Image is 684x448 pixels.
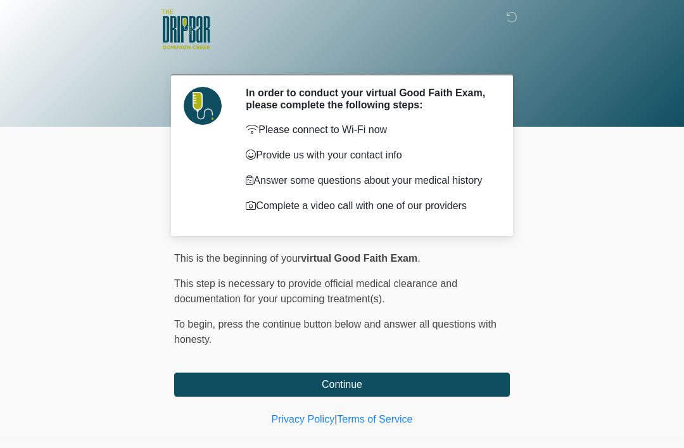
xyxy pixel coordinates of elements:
p: Provide us with your contact info [246,148,491,163]
span: This is the beginning of your [174,253,301,264]
h2: In order to conduct your virtual Good Faith Exam, please complete the following steps: [246,87,491,111]
span: To begin, [174,319,218,330]
strong: virtual Good Faith Exam [301,253,417,264]
span: This step is necessary to provide official medical clearance and documentation for your upcoming ... [174,278,457,304]
img: The DRIPBaR - San Antonio Dominion Creek Logo [161,10,210,51]
button: Continue [174,373,510,397]
a: Privacy Policy [272,414,335,425]
p: Answer some questions about your medical history [246,173,491,188]
a: | [334,414,337,425]
p: Please connect to Wi-Fi now [246,122,491,138]
span: press the continue button below and answer all questions with honesty. [174,319,497,345]
span: . [417,253,420,264]
p: Complete a video call with one of our providers [246,198,491,214]
a: Terms of Service [337,414,412,425]
img: Agent Avatar [184,87,222,125]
